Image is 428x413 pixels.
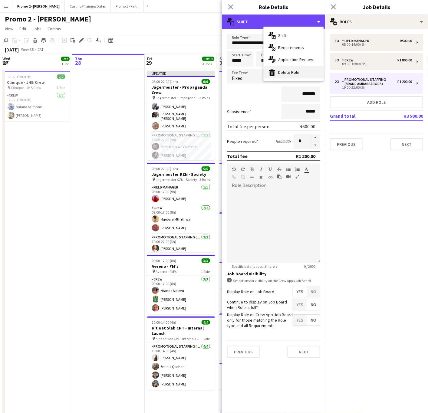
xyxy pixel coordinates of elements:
[65,0,111,12] button: Casting/Training Dates
[147,205,215,234] app-card-role: Crew2/209:00-17:00 (8h)Nqobani Mthethwa[PERSON_NAME]
[147,172,215,177] h3: Jägermeister KZN - Society
[61,62,69,66] div: 1 Job
[268,167,272,172] button: Underline
[156,269,177,274] span: Aveeno - FM's
[330,111,385,121] td: Grand total
[286,167,291,172] button: Unordered List
[286,174,291,179] button: Insert video
[227,264,282,269] span: Specific details about this role
[147,132,215,161] app-card-role: Promotional Staffing (Brand Ambassadors)2/218:00-22:00 (4h)Samukelisiwe Gumede[PERSON_NAME]
[390,138,423,150] button: Next
[5,26,13,31] span: View
[147,56,152,61] span: Fri
[311,134,320,142] button: Increase
[219,363,287,410] app-job-card: 09:00-17:00 (8h)1/1Aveeno - Clicks [GEOGRAPHIC_DATA] Aveeno - Clicks [GEOGRAPHIC_DATA]1 RolePromo...
[219,80,287,85] h3: Jägermeister KZN - Empire
[227,153,248,159] div: Total fee
[275,139,291,144] div: R600.00 x
[201,269,210,274] span: 1 Role
[147,264,215,269] h3: Aveeno - FM's
[335,80,342,84] div: 2 x
[147,92,215,132] app-card-role: Crew3/309:00-17:00 (8h)[PERSON_NAME][PERSON_NAME] [PERSON_NAME][PERSON_NAME]
[12,0,65,12] button: Promo 2 - [PERSON_NAME]
[20,47,35,52] span: Week 35
[57,74,65,79] span: 2/2
[5,15,91,24] h1: Promo 2 - [PERSON_NAME]
[296,153,315,159] div: R1 200.00
[241,167,245,172] button: Redo
[219,56,226,61] span: Sat
[57,85,65,90] span: 1 Role
[2,56,10,61] span: Wed
[17,25,29,33] a: Edit
[330,138,363,150] button: Previous
[200,96,210,100] span: 3 Roles
[202,62,214,66] div: 4 Jobs
[227,312,293,329] label: Display Role on Crew App Job Board only for those matching the Role type and all Requirements
[147,163,215,252] app-job-card: 08:00-22:00 (14h)5/5Jägermeister KZN - Society Jägermeister KZN - Society3 RolesField Manager1/10...
[2,59,10,66] span: 27
[219,212,287,260] app-job-card: 09:00-17:00 (8h)1/1Aveeno - Clicks [GEOGRAPHIC_DATA] Aveeno - Clicks [GEOGRAPHIC_DATA]1 RolePromo...
[74,59,82,66] span: 28
[219,239,287,260] app-card-role: Promotional Staffing (Brand Ambassadors)1/109:00-17:00 (8h)[PERSON_NAME]
[299,123,315,129] div: R600.00
[385,111,423,121] td: R3 500.00
[222,3,325,11] h3: Role Details
[219,313,287,361] app-job-card: 09:00-17:00 (8h)1/1Aveeno - Clicks [GEOGRAPHIC_DATA] Aveeno - Clicks [GEOGRAPHIC_DATA]1 RolePromo...
[259,175,263,180] button: Clear Formatting
[342,58,356,62] div: Crew
[219,131,287,160] app-card-role: Promotional Staffing (Brand Ambassadors)10A0/219:00-22:00 (3h)
[147,71,215,76] div: Updated
[147,343,215,390] app-card-role: Promotional Staffing (Brand Ambassadors)4/410:00-14:00 (4h)[PERSON_NAME]Emihle Qashani[PERSON_NAM...
[147,325,215,336] h3: Kit Kat Slab CPT - Internal Launch
[156,336,201,341] span: Kit Kat Slab CPT - Internal Launch
[264,29,324,41] div: Shift
[219,172,287,182] h3: Aveeno - Clicks [GEOGRAPHIC_DATA]
[259,167,263,172] button: Italic
[277,167,281,172] button: Strikethrough
[295,174,300,179] button: Fullscreen
[219,221,287,232] h3: Aveeno - Clicks [GEOGRAPHIC_DATA]
[48,26,61,31] span: Comms
[219,262,287,311] app-job-card: 09:00-17:00 (8h)1/1Aveeno - Clicks [PERSON_NAME] Corner Aveeno - Clicks [PERSON_NAME] Corner1 Rol...
[397,80,412,84] div: R1 200.00
[335,58,342,62] div: 3 x
[147,255,215,314] app-job-card: 09:00-17:00 (8h)3/3Aveeno - FM's Aveeno - FM's1 RoleCrew3/309:00-17:00 (8h)Ntando Ndlovu[PERSON_N...
[342,77,397,86] div: Promotional Staffing (Brand Ambassadors)
[227,109,252,114] label: Subsistence
[45,25,64,33] a: Comms
[264,66,324,78] div: Delete Role
[11,85,41,90] span: Clinique - JHB Crew
[200,177,210,182] span: 3 Roles
[325,3,428,11] h3: Job Details
[307,286,320,297] span: No
[219,189,287,210] app-card-role: Promotional Staffing (Brand Ambassadors)1/109:00-17:00 (8h)Didintle Motaung
[264,54,324,66] div: Application Request
[219,163,287,210] div: 09:00-17:00 (8h)1/1Aveeno - Clicks [GEOGRAPHIC_DATA] Aveeno - Clicks [GEOGRAPHIC_DATA]1 RolePromo...
[219,93,287,131] app-card-role: Crew3/309:00-17:00 (8h)Nqobani Mthethwa[PERSON_NAME][PERSON_NAME]
[277,174,281,179] button: Paste as plain text
[219,340,287,361] app-card-role: Promotional Staffing (Brand Ambassadors)1/109:00-17:00 (8h)[PERSON_NAME] Papo
[293,286,307,297] span: Yes
[342,39,372,43] div: Field Manager
[227,123,269,129] div: Total fee per person
[147,276,215,314] app-card-role: Crew3/309:00-17:00 (8h)Ntando Ndlovu[PERSON_NAME][PERSON_NAME]
[2,71,70,121] app-job-card: 12:00-17:00 (5h)2/2Clinique - JHB Crew Clinique - JHB Crew1 RoleCrew2/212:00-17:00 (5h)Bafana Nti...
[219,71,287,160] div: 08:00-22:00 (14h)4/6Jägermeister KZN - Empire Jägermeister KZN - Empire3 RolesField Manager1/108:...
[38,47,44,52] div: CAT
[152,79,178,84] span: 08:00-22:00 (14h)
[111,0,144,12] button: Promo 1 - Faith
[307,299,320,310] span: No
[330,96,423,108] button: Add role
[7,74,32,79] span: 12:00-17:00 (5h)
[202,57,214,61] span: 18/18
[325,15,428,29] div: Roles
[2,92,70,121] app-card-role: Crew2/212:00-17:00 (5h)Bafana Ntimane[PERSON_NAME]
[305,167,309,172] button: Text Color
[299,264,320,269] span: 0 / 2000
